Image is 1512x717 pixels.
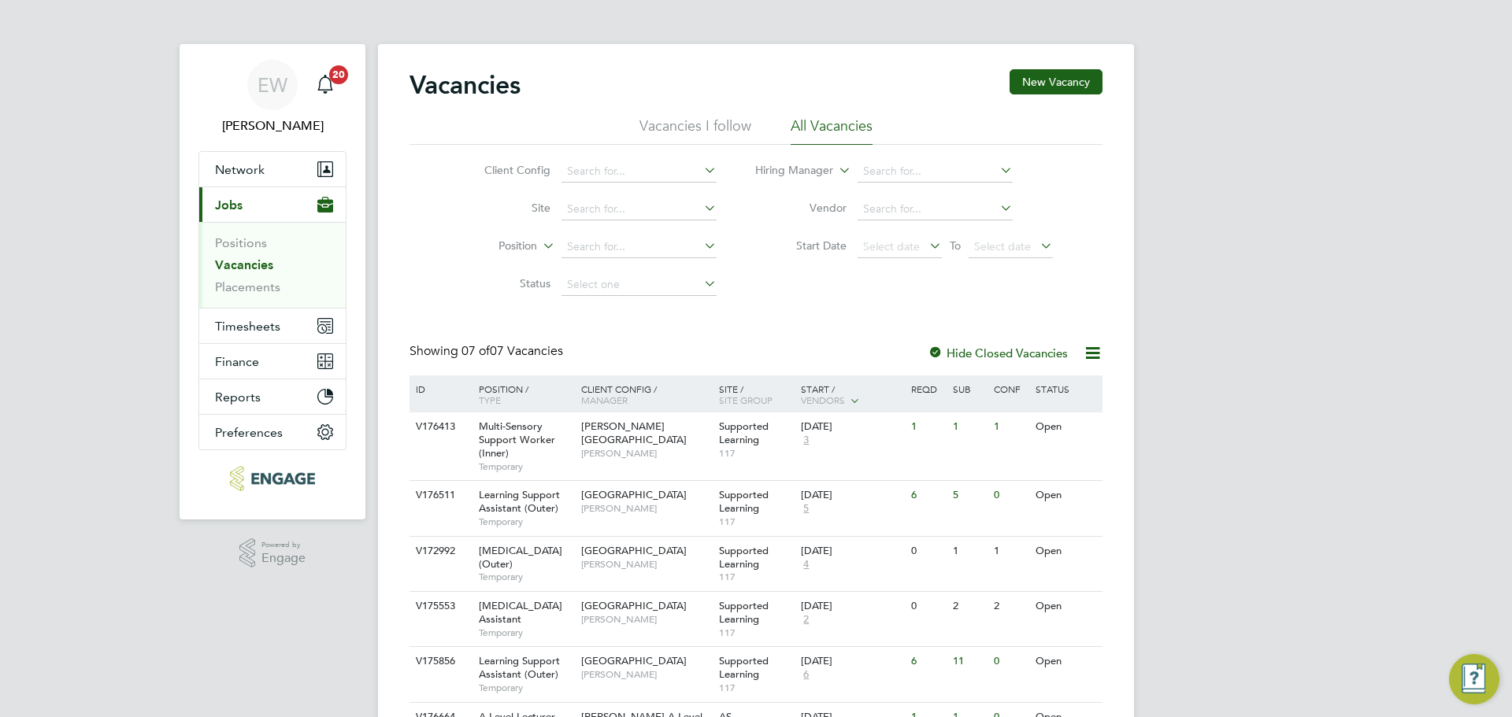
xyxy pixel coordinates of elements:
[801,502,811,516] span: 5
[479,488,560,515] span: Learning Support Assistant (Outer)
[907,592,948,621] div: 0
[1032,481,1100,510] div: Open
[801,394,845,406] span: Vendors
[447,238,537,254] label: Position
[561,198,717,220] input: Search for...
[949,412,990,442] div: 1
[199,187,346,222] button: Jobs
[577,375,715,413] div: Client Config /
[801,668,811,682] span: 6
[215,162,265,177] span: Network
[479,460,573,473] span: Temporary
[479,419,555,460] span: Multi-Sensory Support Worker (Inner)
[1032,412,1100,442] div: Open
[801,434,811,447] span: 3
[990,481,1031,510] div: 0
[199,415,346,449] button: Preferences
[1032,592,1100,621] div: Open
[990,647,1031,676] div: 0
[199,379,346,414] button: Reports
[863,239,920,253] span: Select date
[719,626,794,639] span: 117
[215,198,243,213] span: Jobs
[561,161,717,183] input: Search for...
[801,655,903,668] div: [DATE]
[180,44,365,519] nav: Main navigation
[561,274,717,296] input: Select one
[412,412,467,442] div: V176413
[412,647,467,676] div: V175856
[329,65,348,84] span: 20
[561,236,717,258] input: Search for...
[801,600,903,613] div: [DATE]
[412,375,467,402] div: ID
[719,447,794,460] span: 117
[907,537,948,566] div: 0
[1032,375,1100,402] div: Status
[928,346,1068,360] label: Hide Closed Vacancies
[461,343,563,359] span: 07 Vacancies
[581,394,628,406] span: Manager
[990,592,1031,621] div: 2
[719,488,769,515] span: Supported Learning
[801,558,811,571] span: 4
[215,319,280,334] span: Timesheets
[460,276,550,290] label: Status
[719,419,769,446] span: Supported Learning
[858,161,1013,183] input: Search for...
[907,647,948,676] div: 6
[199,222,346,308] div: Jobs
[479,654,560,681] span: Learning Support Assistant (Outer)
[467,375,577,413] div: Position /
[858,198,1013,220] input: Search for...
[581,544,687,557] span: [GEOGRAPHIC_DATA]
[479,516,573,528] span: Temporary
[756,201,847,215] label: Vendor
[1010,69,1102,94] button: New Vacancy
[215,354,259,369] span: Finance
[949,537,990,566] div: 1
[258,75,287,95] span: EW
[974,239,1031,253] span: Select date
[479,626,573,639] span: Temporary
[479,544,562,571] span: [MEDICAL_DATA] (Outer)
[581,668,711,681] span: [PERSON_NAME]
[719,544,769,571] span: Supported Learning
[461,343,490,359] span: 07 of
[907,481,948,510] div: 6
[949,592,990,621] div: 2
[479,571,573,583] span: Temporary
[479,599,562,626] span: [MEDICAL_DATA] Assistant
[949,481,990,510] div: 5
[215,279,280,294] a: Placements
[460,201,550,215] label: Site
[479,682,573,694] span: Temporary
[801,420,903,434] div: [DATE]
[581,558,711,571] span: [PERSON_NAME]
[239,538,306,568] a: Powered byEngage
[990,412,1031,442] div: 1
[719,516,794,528] span: 117
[581,599,687,612] span: [GEOGRAPHIC_DATA]
[719,571,794,583] span: 117
[412,592,467,621] div: V175553
[990,375,1031,402] div: Conf
[756,238,847,253] label: Start Date
[215,257,273,272] a: Vacancies
[949,647,990,676] div: 11
[199,309,346,343] button: Timesheets
[990,537,1031,566] div: 1
[198,116,346,135] span: Ella Wratten
[797,375,907,415] div: Start /
[791,116,873,145] li: All Vacancies
[581,419,687,446] span: [PERSON_NAME][GEOGRAPHIC_DATA]
[261,538,306,552] span: Powered by
[479,394,501,406] span: Type
[230,466,314,491] img: blackstonerecruitment-logo-retina.png
[409,69,521,101] h2: Vacancies
[945,235,965,256] span: To
[907,375,948,402] div: Reqd
[1032,537,1100,566] div: Open
[581,502,711,515] span: [PERSON_NAME]
[581,654,687,667] span: [GEOGRAPHIC_DATA]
